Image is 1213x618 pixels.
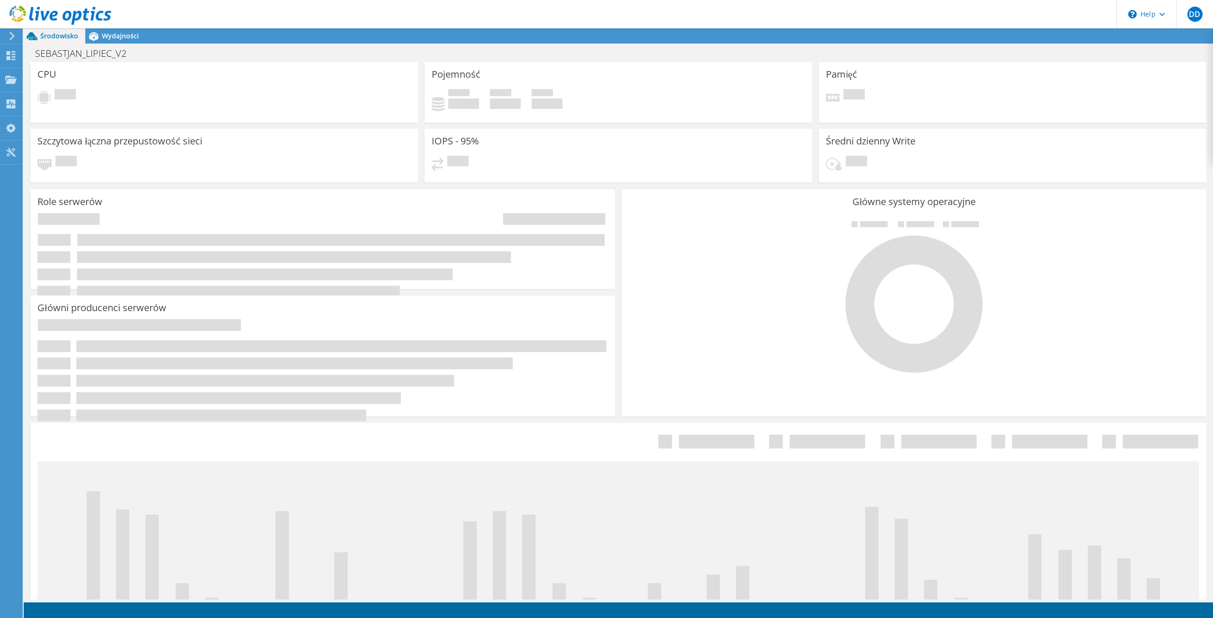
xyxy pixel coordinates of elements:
span: Oczekuje [54,89,76,102]
span: Wydajności [102,31,139,40]
h3: Pojemność [432,69,480,80]
span: Oczekuje [846,156,867,169]
h4: 0 GiB [448,99,479,109]
h3: Główne systemy operacyjne [629,197,1199,207]
span: DD [1187,7,1203,22]
h3: Średni dzienny Write [826,136,915,146]
span: Środowisko [40,31,78,40]
span: Wolne [490,89,511,99]
h1: SEBASTJAN_LIPIEC_V2 [31,48,141,59]
h3: Pamięć [826,69,857,80]
span: Oczekuje [447,156,469,169]
span: Oczekuje [55,156,77,169]
h3: Role serwerów [37,197,102,207]
h3: Szczytowa łączna przepustowość sieci [37,136,202,146]
span: Oczekuje [843,89,865,102]
h3: Główni producenci serwerów [37,303,166,313]
span: Użytkownik [448,89,470,99]
h4: 0 GiB [490,99,521,109]
h3: IOPS - 95% [432,136,479,146]
svg: \n [1128,10,1137,18]
span: Łącznie [532,89,553,99]
h4: 0 GiB [532,99,562,109]
h3: CPU [37,69,56,80]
